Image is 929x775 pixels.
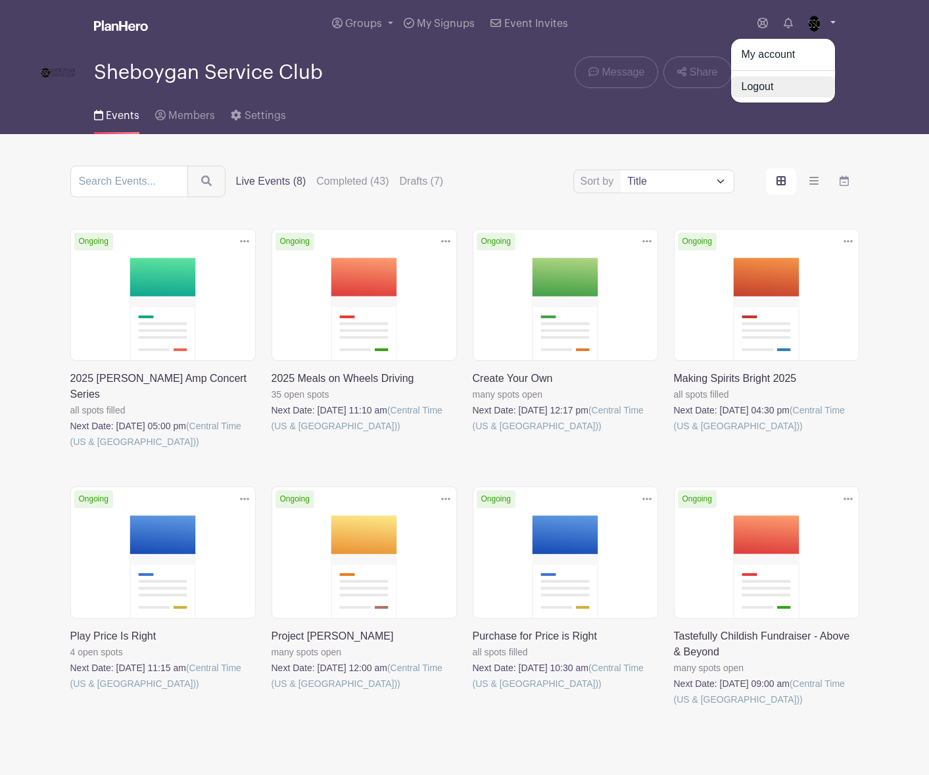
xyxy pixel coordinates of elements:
[316,174,389,189] label: Completed (43)
[94,92,139,134] a: Events
[602,64,644,80] span: Message
[345,18,382,29] span: Groups
[575,57,658,88] a: Message
[236,174,306,189] label: Live Events (8)
[581,174,618,189] label: Sort by
[803,13,824,34] img: SSC%20Circle%20Logo%20(1).png
[400,174,444,189] label: Drafts (7)
[94,20,148,31] img: logo_white-6c42ec7e38ccf1d336a20a19083b03d10ae64f83f12c07503d8b9e83406b4c7d.svg
[70,166,188,197] input: Search Events...
[690,64,718,80] span: Share
[731,44,835,65] a: My account
[94,62,323,83] span: Sheboygan Service Club
[663,57,731,88] a: Share
[155,92,215,134] a: Members
[106,110,139,121] span: Events
[730,38,836,103] div: Groups
[39,53,78,92] img: SSC_Logo_NEW.png
[504,18,568,29] span: Event Invites
[231,92,285,134] a: Settings
[731,76,835,97] a: Logout
[245,110,286,121] span: Settings
[766,168,859,195] div: order and view
[168,110,215,121] span: Members
[236,174,444,189] div: filters
[417,18,475,29] span: My Signups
